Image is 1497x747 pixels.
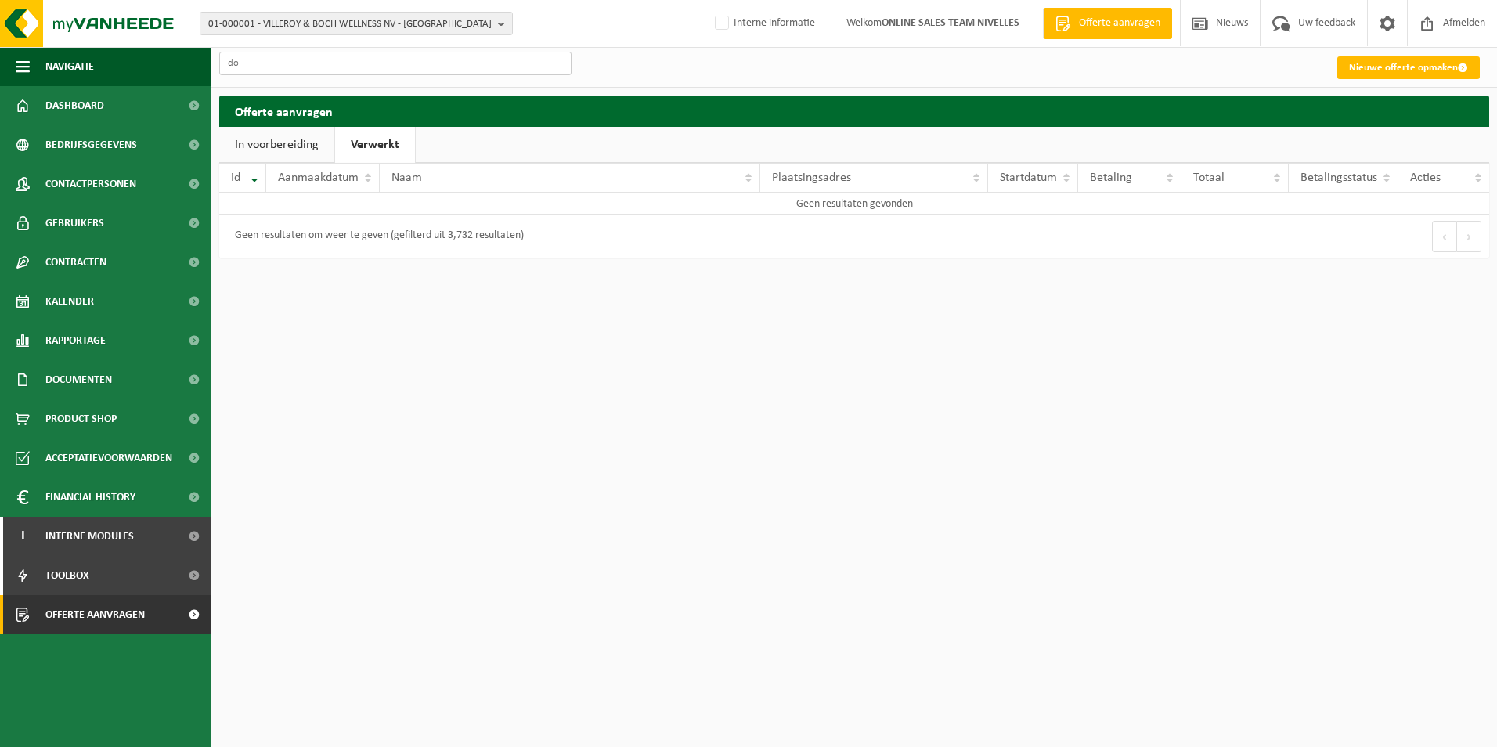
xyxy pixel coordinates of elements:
[712,12,815,35] label: Interne informatie
[219,127,334,163] a: In voorbereiding
[208,13,492,36] span: 01-000001 - VILLEROY & BOCH WELLNESS NV - [GEOGRAPHIC_DATA]
[1090,171,1132,184] span: Betaling
[227,222,524,251] div: Geen resultaten om weer te geven (gefilterd uit 3,732 resultaten)
[1075,16,1164,31] span: Offerte aanvragen
[45,360,112,399] span: Documenten
[45,47,94,86] span: Navigatie
[219,96,1489,126] h2: Offerte aanvragen
[1457,221,1481,252] button: Next
[45,125,137,164] span: Bedrijfsgegevens
[772,171,851,184] span: Plaatsingsadres
[45,595,145,634] span: Offerte aanvragen
[1432,221,1457,252] button: Previous
[882,17,1019,29] strong: ONLINE SALES TEAM NIVELLES
[45,321,106,360] span: Rapportage
[231,171,240,184] span: Id
[45,478,135,517] span: Financial History
[200,12,513,35] button: 01-000001 - VILLEROY & BOCH WELLNESS NV - [GEOGRAPHIC_DATA]
[391,171,422,184] span: Naam
[219,193,1489,215] td: Geen resultaten gevonden
[1193,171,1225,184] span: Totaal
[1410,171,1441,184] span: Acties
[45,517,134,556] span: Interne modules
[1300,171,1377,184] span: Betalingsstatus
[1337,56,1480,79] a: Nieuwe offerte opmaken
[45,556,89,595] span: Toolbox
[45,204,104,243] span: Gebruikers
[45,282,94,321] span: Kalender
[1043,8,1172,39] a: Offerte aanvragen
[45,399,117,438] span: Product Shop
[335,127,415,163] a: Verwerkt
[45,438,172,478] span: Acceptatievoorwaarden
[45,164,136,204] span: Contactpersonen
[45,243,106,282] span: Contracten
[45,86,104,125] span: Dashboard
[16,517,30,556] span: I
[278,171,359,184] span: Aanmaakdatum
[219,52,572,75] input: Zoeken
[1000,171,1057,184] span: Startdatum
